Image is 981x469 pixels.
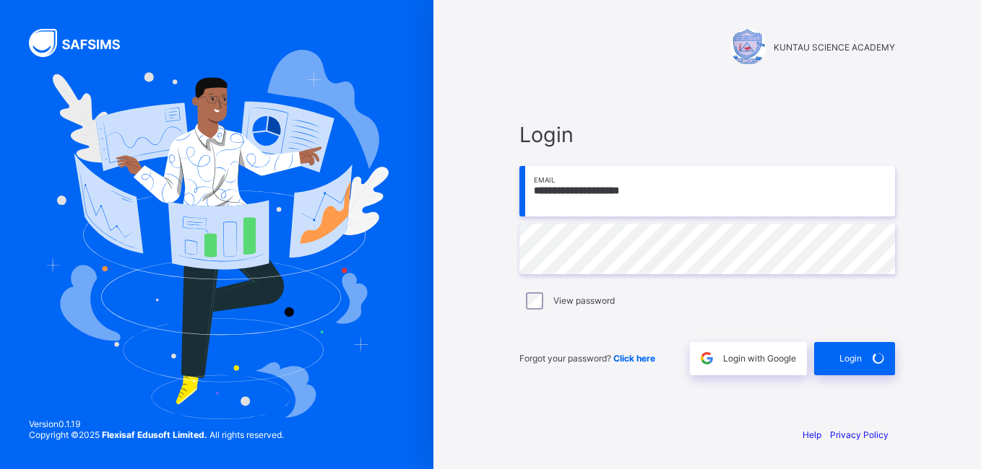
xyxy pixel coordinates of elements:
span: Login [839,353,862,364]
a: Click here [613,353,655,364]
label: View password [553,295,615,306]
img: Hero Image [45,50,389,419]
span: Forgot your password? [519,353,655,364]
span: Copyright © 2025 All rights reserved. [29,429,284,440]
a: Privacy Policy [830,429,889,440]
img: google.396cfc9801f0270233282035f929180a.svg [699,350,715,367]
span: Version 0.1.19 [29,418,284,429]
span: Login [519,122,895,147]
span: Login with Google [723,353,796,364]
span: KUNTAU SCIENCE ACADEMY [774,42,895,53]
a: Help [803,429,821,440]
strong: Flexisaf Edusoft Limited. [102,429,207,440]
img: SAFSIMS Logo [29,29,137,57]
